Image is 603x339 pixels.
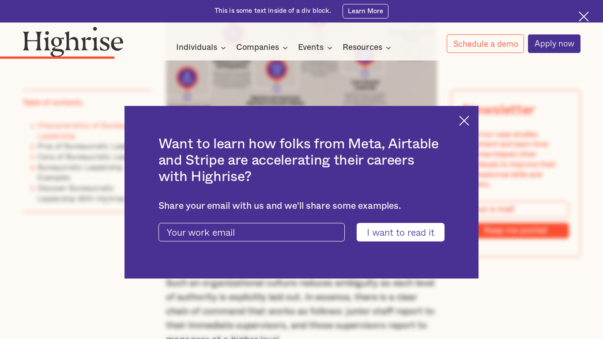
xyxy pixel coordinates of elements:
[236,42,279,53] div: Companies
[236,42,290,53] div: Companies
[343,4,388,19] a: Learn More
[158,200,445,211] div: Share your email with us and we'll share some examples.
[343,42,382,53] div: Resources
[158,223,345,242] input: Your work email
[459,116,469,126] img: Cross icon
[447,34,524,53] a: Schedule a demo
[176,42,217,53] div: Individuals
[158,136,445,185] h2: Want to learn how folks from Meta, Airtable and Stripe are accelerating their careers with Highrise?
[579,11,589,22] img: Cross icon
[298,42,324,53] div: Events
[215,7,332,15] div: This is some text inside of a div block.
[528,34,580,53] a: Apply now
[158,223,445,242] form: current-ascender-blog-article-modal-form
[176,42,229,53] div: Individuals
[23,26,123,57] img: Highrise logo
[298,42,335,53] div: Events
[357,223,445,242] input: I want to read it
[343,42,394,53] div: Resources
